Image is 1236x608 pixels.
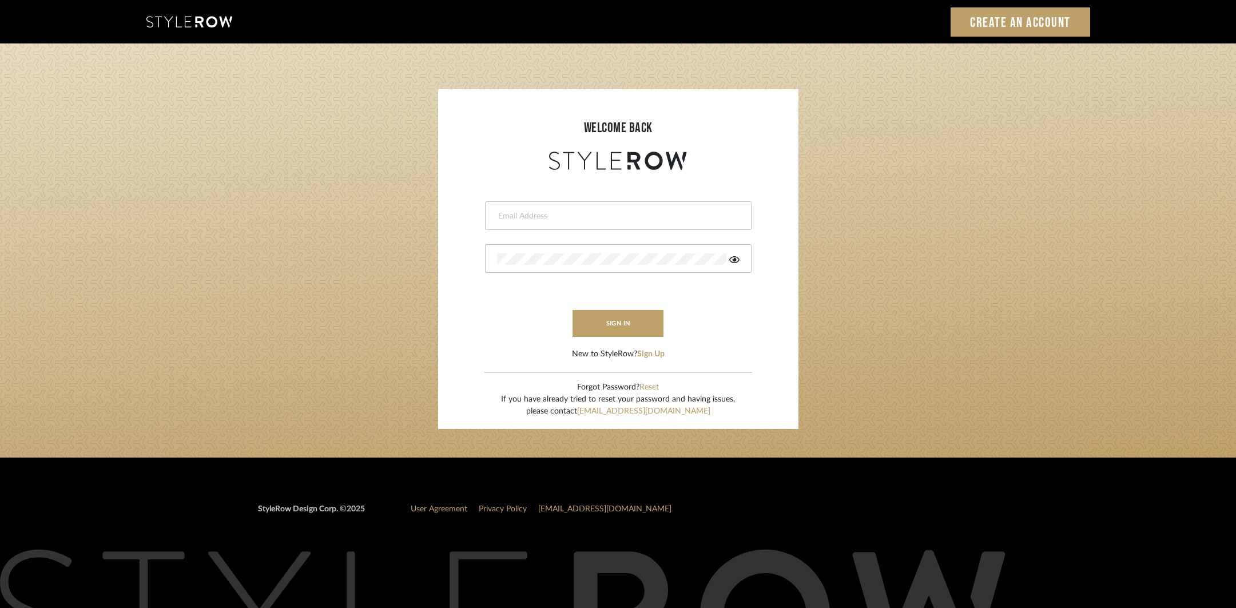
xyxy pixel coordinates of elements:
[497,210,737,222] input: Email Address
[501,394,735,418] div: If you have already tried to reset your password and having issues, please contact
[577,407,710,415] a: [EMAIL_ADDRESS][DOMAIN_NAME]
[573,310,664,337] button: sign in
[479,505,527,513] a: Privacy Policy
[572,348,665,360] div: New to StyleRow?
[538,505,671,513] a: [EMAIL_ADDRESS][DOMAIN_NAME]
[951,7,1090,37] a: Create an Account
[411,505,467,513] a: User Agreement
[501,382,735,394] div: Forgot Password?
[450,118,787,138] div: welcome back
[258,503,365,524] div: StyleRow Design Corp. ©2025
[637,348,665,360] button: Sign Up
[639,382,659,394] button: Reset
